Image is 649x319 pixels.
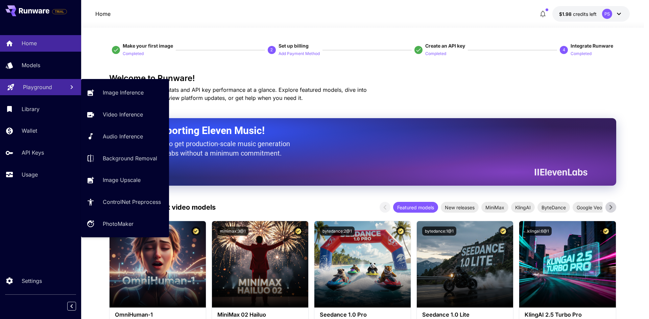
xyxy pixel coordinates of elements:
p: Image Upscale [103,176,141,184]
a: PhotoMaker [81,216,169,232]
span: MiniMax [481,204,508,211]
span: Make your first image [123,43,173,49]
p: Models [22,61,40,69]
button: klingai:6@1 [525,227,552,236]
h3: KlingAI 2.5 Turbo Pro [525,312,610,318]
p: PhotoMaker [103,220,134,228]
button: minimax:3@1 [217,227,248,236]
p: Completed [123,51,144,57]
p: 4 [563,47,565,53]
a: Video Inference [81,106,169,123]
p: 2 [270,47,273,53]
h3: MiniMax 02 Hailuo [217,312,303,318]
h2: Now Supporting Eleven Music! [126,124,582,137]
div: PS [602,9,612,19]
button: Certified Model – Vetted for best performance and includes a commercial license. [191,227,200,236]
p: Add Payment Method [279,51,320,57]
span: Set up billing [279,43,309,49]
span: credits left [573,11,597,17]
a: Background Removal [81,150,169,166]
span: Check out your usage stats and API key performance at a glance. Explore featured models, dive int... [109,86,367,101]
h3: Seedance 1.0 Lite [422,312,508,318]
button: Collapse sidebar [67,302,76,311]
nav: breadcrumb [95,10,111,18]
a: ControlNet Preprocess [81,194,169,210]
span: ByteDance [537,204,570,211]
span: Google Veo [573,204,606,211]
p: Video Inference [103,110,143,118]
button: bytedance:2@1 [320,227,355,236]
p: Home [22,39,37,47]
div: Collapse sidebar [72,300,81,312]
p: Home [95,10,111,18]
img: alt [519,221,616,308]
a: Audio Inference [81,128,169,145]
a: Image Inference [81,84,169,101]
span: Add your payment card to enable full platform functionality. [52,7,67,16]
a: Image Upscale [81,172,169,188]
h3: Seedance 1.0 Pro [320,312,405,318]
img: alt [417,221,513,308]
button: Certified Model – Vetted for best performance and includes a commercial license. [294,227,303,236]
p: ControlNet Preprocess [103,198,161,206]
p: Image Inference [103,88,144,97]
span: $1.98 [559,11,573,17]
p: Wallet [22,127,37,135]
p: The only way to get production-scale music generation from Eleven Labs without a minimum commitment. [126,139,295,158]
h3: OmniHuman‑1 [115,312,200,318]
p: Library [22,105,40,113]
p: API Keys [22,149,44,157]
span: Create an API key [425,43,465,49]
span: Featured models [393,204,438,211]
button: Certified Model – Vetted for best performance and includes a commercial license. [499,227,508,236]
img: alt [314,221,411,308]
p: Completed [425,51,446,57]
button: bytedance:1@1 [422,227,456,236]
span: New releases [441,204,479,211]
button: Certified Model – Vetted for best performance and includes a commercial license. [601,227,610,236]
img: alt [110,221,206,308]
div: $1.9795 [559,10,597,18]
p: Background Removal [103,154,157,162]
span: Integrate Runware [571,43,613,49]
span: TRIAL [52,9,67,14]
h3: Welcome to Runware! [109,74,616,83]
span: KlingAI [511,204,535,211]
p: Usage [22,170,38,179]
button: $1.9795 [552,6,630,22]
button: Certified Model – Vetted for best performance and includes a commercial license. [396,227,405,236]
p: Audio Inference [103,132,143,140]
p: Playground [23,83,52,91]
img: alt [212,221,308,308]
p: Settings [22,277,42,285]
p: Completed [571,51,592,57]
